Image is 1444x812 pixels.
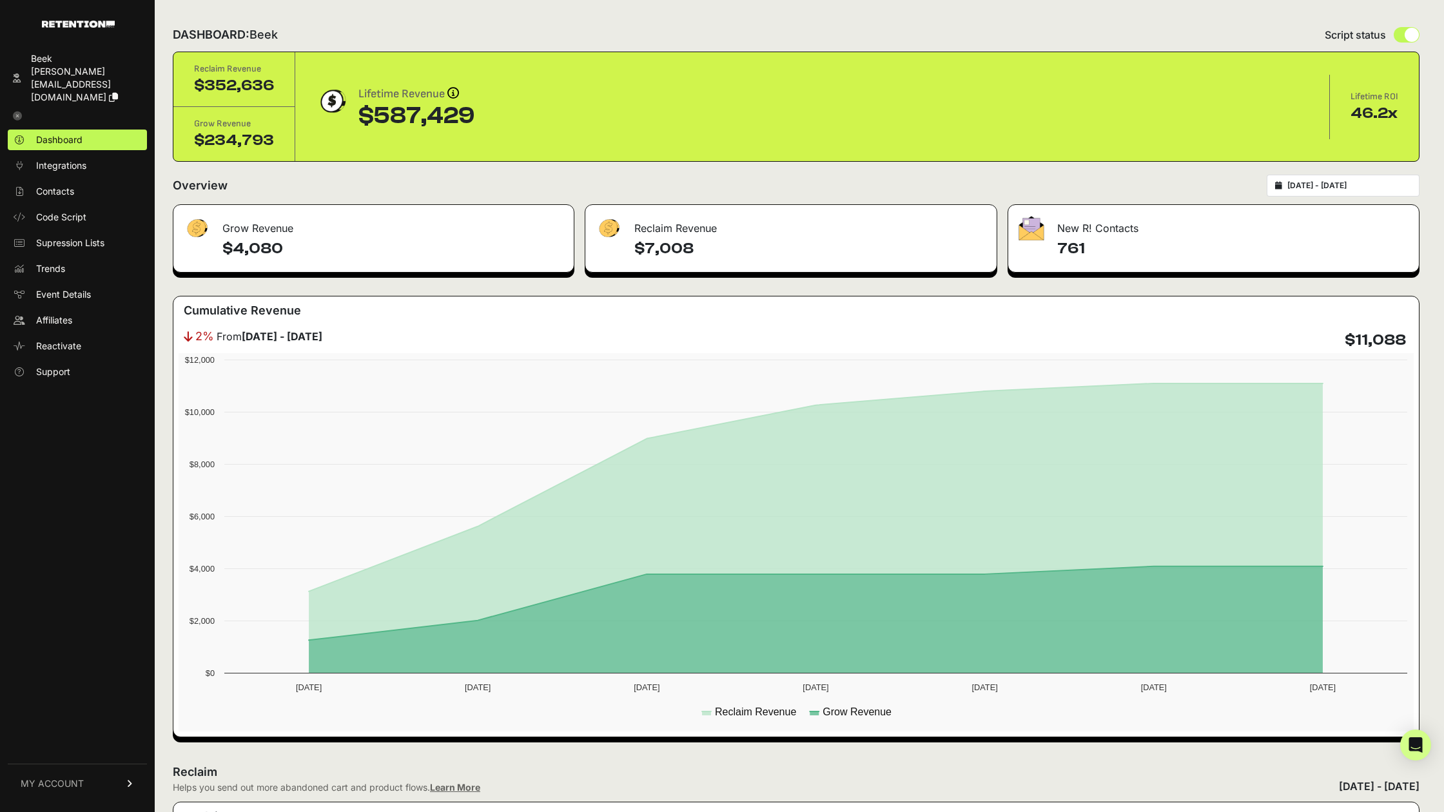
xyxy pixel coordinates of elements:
[358,85,474,103] div: Lifetime Revenue
[8,130,147,150] a: Dashboard
[8,207,147,227] a: Code Script
[8,310,147,331] a: Affiliates
[36,314,72,327] span: Affiliates
[42,21,115,28] img: Retention.com
[36,211,86,224] span: Code Script
[222,238,563,259] h4: $4,080
[36,185,74,198] span: Contacts
[1310,682,1336,692] text: [DATE]
[173,205,574,244] div: Grow Revenue
[36,262,65,275] span: Trends
[217,329,322,344] span: From
[1400,730,1431,760] div: Open Intercom Messenger
[36,237,104,249] span: Supression Lists
[316,85,348,117] img: dollar-coin-05c43ed7efb7bc0c12610022525b4bbbb207c7efeef5aecc26f025e68dcafac9.png
[21,777,84,790] span: MY ACCOUNT
[8,284,147,305] a: Event Details
[194,75,274,96] div: $352,636
[8,362,147,382] a: Support
[31,66,111,102] span: [PERSON_NAME][EMAIL_ADDRESS][DOMAIN_NAME]
[173,763,480,781] h2: Reclaim
[195,327,214,345] span: 2%
[36,288,91,301] span: Event Details
[715,706,796,717] text: Reclaim Revenue
[465,682,491,692] text: [DATE]
[1008,205,1419,244] div: New R! Contacts
[194,63,274,75] div: Reclaim Revenue
[634,682,659,692] text: [DATE]
[184,302,301,320] h3: Cumulative Revenue
[190,564,215,574] text: $4,000
[185,407,215,417] text: $10,000
[358,103,474,129] div: $587,429
[31,52,142,65] div: Beek
[173,177,228,195] h2: Overview
[1141,682,1167,692] text: [DATE]
[185,355,215,365] text: $12,000
[190,512,215,521] text: $6,000
[190,616,215,626] text: $2,000
[173,26,278,44] h2: DASHBOARD:
[8,764,147,803] a: MY ACCOUNT
[206,668,215,678] text: $0
[1351,90,1398,103] div: Lifetime ROI
[430,782,480,793] a: Learn More
[36,133,83,146] span: Dashboard
[194,117,274,130] div: Grow Revenue
[242,330,322,343] strong: [DATE] - [DATE]
[1339,778,1420,794] div: [DATE] - [DATE]
[173,781,480,794] div: Helps you send out more abandoned cart and product flows.
[971,682,997,692] text: [DATE]
[194,130,274,151] div: $234,793
[1325,27,1386,43] span: Script status
[184,216,210,241] img: fa-dollar-13500eef13a19c4ab2b9ed9ad552e47b0d9fc28b02b83b90ba0e00f96d6372e9.png
[1351,103,1398,124] div: 46.2x
[596,216,621,241] img: fa-dollar-13500eef13a19c4ab2b9ed9ad552e47b0d9fc28b02b83b90ba0e00f96d6372e9.png
[1057,238,1409,259] h4: 761
[249,28,278,41] span: Beek
[803,682,828,692] text: [DATE]
[1345,330,1406,351] h4: $11,088
[8,336,147,356] a: Reactivate
[296,682,322,692] text: [DATE]
[36,365,70,378] span: Support
[1019,216,1044,240] img: fa-envelope-19ae18322b30453b285274b1b8af3d052b27d846a4fbe8435d1a52b978f639a2.png
[190,459,215,469] text: $8,000
[8,258,147,279] a: Trends
[8,181,147,202] a: Contacts
[8,48,147,108] a: Beek [PERSON_NAME][EMAIL_ADDRESS][DOMAIN_NAME]
[8,233,147,253] a: Supression Lists
[36,159,86,172] span: Integrations
[634,238,987,259] h4: $7,008
[585,205,997,244] div: Reclaim Revenue
[36,340,81,353] span: Reactivate
[8,155,147,176] a: Integrations
[823,706,892,717] text: Grow Revenue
